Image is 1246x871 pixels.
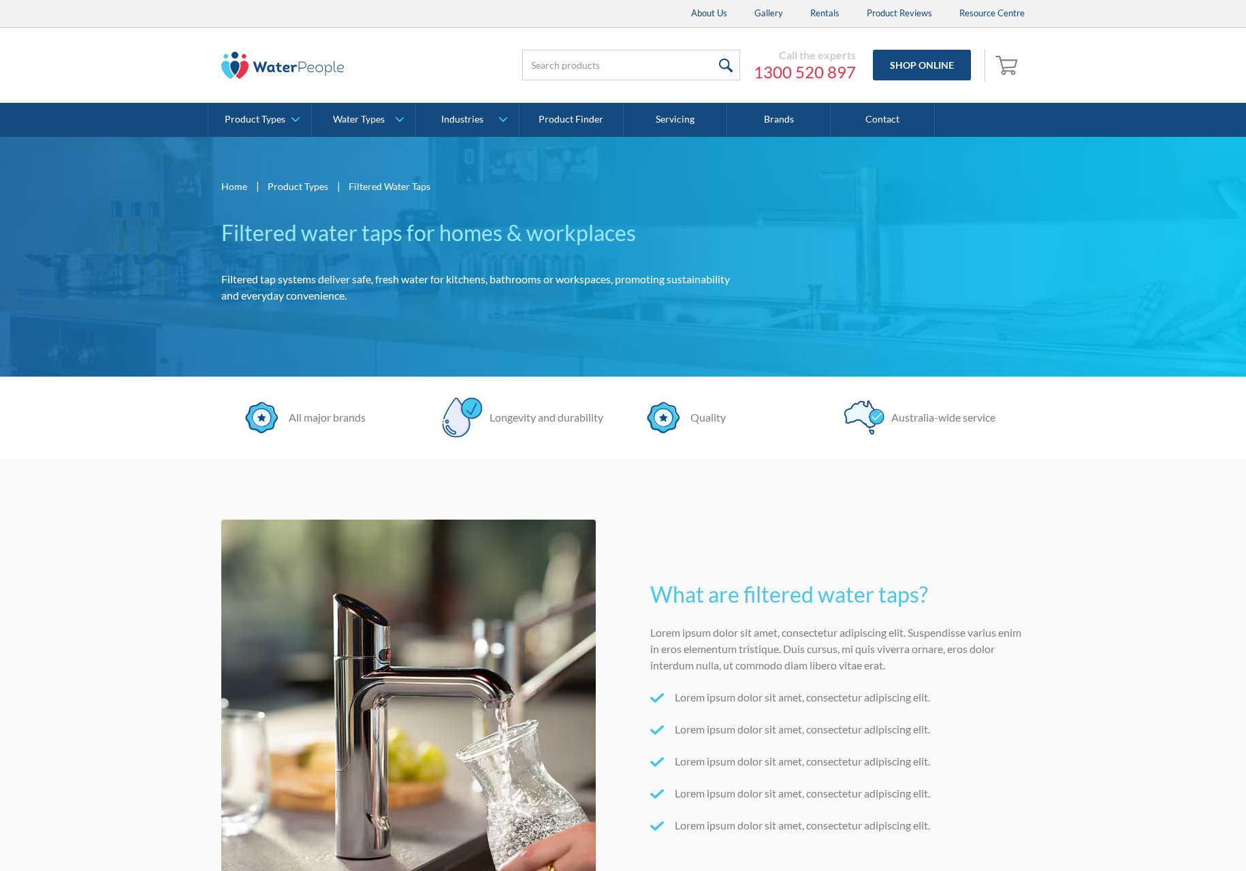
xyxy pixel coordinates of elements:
div: All major brands [282,409,366,426]
a: Open empty cart [992,49,1025,82]
img: shopping cart [995,54,1021,76]
p: Lorem ipsum dolor sit amet, consectetur adipiscing elit. [675,721,930,738]
img: The Water People [221,52,344,79]
div: Australia-wide service [884,409,995,426]
div: Industries [441,114,483,125]
a: Home [221,179,247,193]
a: Industries [416,103,519,137]
a: Product Finder [520,103,623,137]
a: 1300 520 897 [754,62,856,82]
p: Filtered tap systems deliver safe, fresh water for kitchens, bathrooms or workspaces, promoting s... [221,271,744,304]
input: Search products [522,50,740,80]
div: Quality [684,409,726,426]
a: Brands [727,103,831,137]
p: Lorem ipsum dolor sit amet, consectetur adipiscing elit. [675,817,930,834]
p: Lorem ipsum dolor sit amet, consectetur adipiscing elit. [675,689,930,706]
a: Product Types [268,179,328,193]
div: Filtered Water Taps [349,179,430,193]
div: Water Types [333,114,385,125]
a: Product Types [208,103,311,137]
p: Lorem ipsum dolor sit amet, consectetur adipiscing elit. [675,753,930,770]
div: Call the experts [754,48,856,62]
a: Shop Online [873,50,971,80]
div: Product Types [225,114,285,125]
div: | [335,178,342,194]
a: Water Types [312,103,415,137]
div: Longevity and durability [483,409,603,426]
h1: Filtered water taps for homes & workplaces [221,217,744,249]
a: Servicing [624,103,727,137]
div: | [254,178,261,194]
p: Lorem ipsum dolor sit amet, consectetur adipiscing elit. [675,785,930,802]
a: Contact [831,103,934,137]
h2: What are filtered water taps? [650,578,1025,611]
p: Lorem ipsum dolor sit amet, consectetur adipiscing elit. Suspendisse varius enim in eros elementu... [650,624,1025,674]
